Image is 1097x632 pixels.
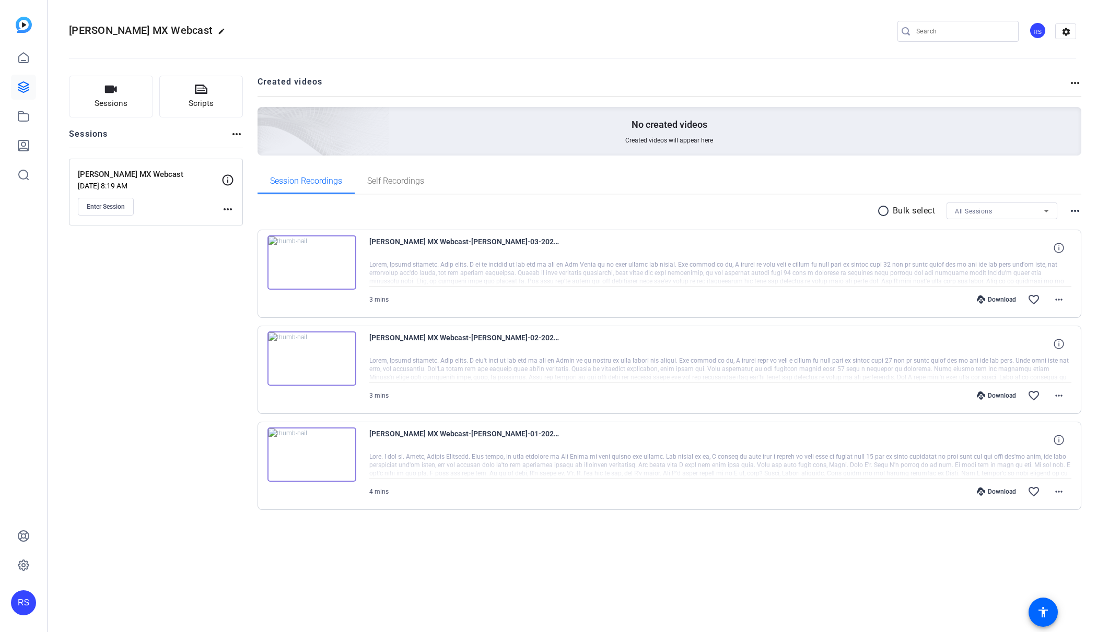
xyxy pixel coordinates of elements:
[221,203,234,216] mat-icon: more_horiz
[955,208,992,215] span: All Sessions
[632,118,707,131] p: No created videos
[16,17,32,33] img: blue-gradient.svg
[877,205,893,217] mat-icon: radio_button_unchecked
[625,136,713,145] span: Created videos will appear here
[218,28,230,40] mat-icon: edit
[258,76,1069,96] h2: Created videos
[87,202,125,211] span: Enter Session
[1029,22,1047,40] ngx-avatar: Roger Sano
[369,392,389,399] span: 3 mins
[1037,606,1049,618] mat-icon: accessibility
[972,391,1021,400] div: Download
[1029,22,1046,39] div: RS
[78,198,134,216] button: Enter Session
[369,331,563,356] span: [PERSON_NAME] MX Webcast-[PERSON_NAME]-02-2025-08-07-08-38-34-773-0
[11,590,36,615] div: RS
[369,235,563,260] span: [PERSON_NAME] MX Webcast-[PERSON_NAME]-03-2025-08-07-08-42-20-448-0
[95,98,127,110] span: Sessions
[78,169,221,181] p: [PERSON_NAME] MX Webcast
[972,487,1021,496] div: Download
[267,427,356,482] img: thumb-nail
[1053,293,1065,306] mat-icon: more_horiz
[1056,24,1077,40] mat-icon: settings
[1028,389,1040,402] mat-icon: favorite_border
[267,235,356,290] img: thumb-nail
[369,427,563,452] span: [PERSON_NAME] MX Webcast-[PERSON_NAME]-01-2025-08-07-08-34-40-683-0
[972,295,1021,304] div: Download
[1069,77,1081,89] mat-icon: more_horiz
[69,24,213,37] span: [PERSON_NAME] MX Webcast
[1028,293,1040,306] mat-icon: favorite_border
[916,25,1010,38] input: Search
[1053,389,1065,402] mat-icon: more_horiz
[267,331,356,386] img: thumb-nail
[78,182,221,190] p: [DATE] 8:19 AM
[159,76,243,117] button: Scripts
[1069,205,1081,217] mat-icon: more_horiz
[270,177,342,185] span: Session Recordings
[230,128,243,140] mat-icon: more_horiz
[367,177,424,185] span: Self Recordings
[1028,485,1040,498] mat-icon: favorite_border
[369,296,389,303] span: 3 mins
[69,76,153,117] button: Sessions
[369,488,389,495] span: 4 mins
[1053,485,1065,498] mat-icon: more_horiz
[893,205,936,217] p: Bulk select
[69,128,108,148] h2: Sessions
[141,4,390,230] img: Creted videos background
[189,98,214,110] span: Scripts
